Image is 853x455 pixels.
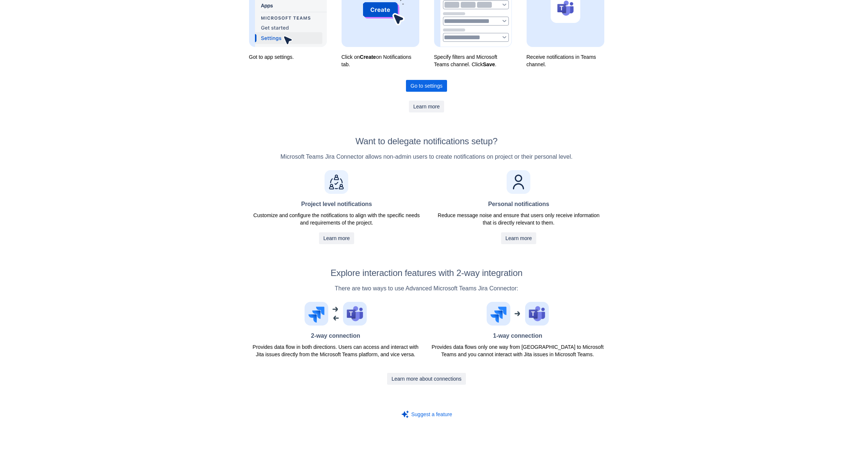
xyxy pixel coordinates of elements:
p: Click on on Notifications tab. [342,53,419,68]
img: Sparkle icon [401,410,410,419]
h4: 1-way connection [493,331,542,340]
h4: 2-way connection [311,331,360,340]
span: Learn more [323,232,350,244]
a: Learn more about connections [387,373,466,385]
span: Learn more about connections [392,373,461,385]
img: 2-way connection [305,302,367,326]
span: Go to settings [410,80,442,92]
b: Create [360,54,376,60]
p: Customize and configure the notifications to align with the specific needs and requirements of th... [249,212,424,226]
a: Go to settings [406,80,447,92]
a: Learn more [319,232,355,244]
p: Receive notifications in Teams channel. [527,53,604,68]
p: Provides data flows only one way from [GEOGRAPHIC_DATA] to Microsoft Teams and you cannot interac... [431,343,604,358]
h4: Personal notifications [488,200,549,209]
a: Sparkle iconSuggest a feature [396,408,457,420]
img: Personal notifications [507,170,530,194]
span: Learn more [413,101,440,112]
h4: Project level notifications [301,200,372,209]
p: Reduce message noise and ensure that users only receive information that is directly relevant to ... [433,212,604,226]
p: There are two ways to use Advanced Microsoft Teams Jira Connector: [249,284,604,293]
b: Save [483,61,495,67]
a: Learn more [501,232,537,244]
h2: Explore interaction features with 2-way integration [249,268,604,278]
p: Got to app settings. [249,53,327,61]
p: Microsoft Teams Jira Connector allows non-admin users to create notifications on project or their... [249,152,604,161]
a: Learn more [409,101,444,112]
span: Suggest a feature [411,408,452,420]
h2: Want to delegate notifications setup? [249,136,604,146]
img: Project level notifications [325,170,348,194]
p: Specify filters and Microsoft Teams channel. Click . [434,53,512,68]
img: 1-way connection [487,302,549,326]
p: Provides data flow in both directions. Users can access and interact with Jita issues directly fr... [249,343,422,358]
span: Learn more [506,232,532,244]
